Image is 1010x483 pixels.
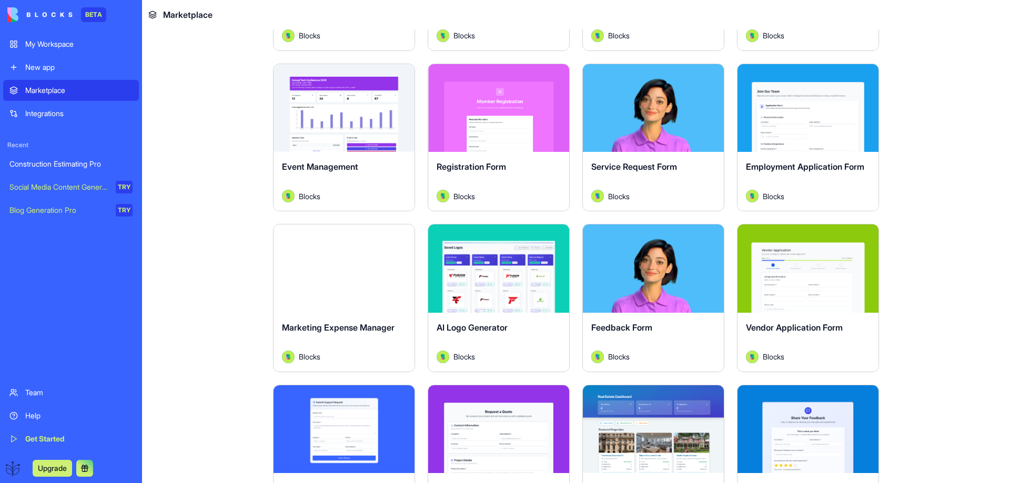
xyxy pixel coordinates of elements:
img: Avatar [282,29,295,42]
a: Blog Generation ProTRY [3,200,139,221]
div: Send us a messageWe'll be back online [DATE] [11,248,200,288]
div: Create a ticket [22,302,189,313]
span: Messages [61,354,97,362]
img: Avatar [282,190,295,202]
img: Profile image for Shelly [113,17,134,38]
div: [EMAIL_ADDRESS][DOMAIN_NAME]#33137800 • Submitted [11,207,199,237]
a: Employment Application FormAvatarBlocks [737,64,879,212]
div: • [DATE] [110,159,139,170]
div: Profile image for MichalGreat! Thanks for clarifying. I’ll let you know as soon as PDF preview is... [11,140,199,179]
div: BETA [81,7,106,22]
div: TRY [116,204,133,217]
span: Blocks [453,191,475,202]
a: Team [3,382,139,403]
img: Avatar [437,351,449,363]
span: Blocks [608,191,630,202]
img: Avatar [591,29,604,42]
div: Send us a message [22,257,176,268]
span: Blocks [763,351,784,362]
div: Profile image for Tal [153,17,174,38]
div: Recent ticket [22,193,189,207]
span: Tickets [119,354,145,362]
a: Event ManagementAvatarBlocks [273,64,415,212]
div: Tickets [22,322,176,333]
img: Avatar [591,190,604,202]
a: Marketplace [3,80,139,101]
a: Vendor Application FormAvatarBlocks [737,224,879,372]
span: AI Logo Generator [437,322,508,333]
span: Vendor Application Form [746,322,843,333]
img: Avatar [437,190,449,202]
p: How can we help? [21,93,189,110]
span: Event Management [282,161,358,172]
span: Marketing Expense Manager [282,322,395,333]
div: Integrations [25,108,133,119]
button: Upgrade [33,460,72,477]
div: Tickets [15,317,195,337]
span: Blocks [608,30,630,41]
span: Blocks [299,30,320,41]
span: Blocks [299,351,320,362]
span: Recent [3,141,139,149]
a: Service Request FormAvatarBlocks [582,64,724,212]
a: Feedback FormAvatarBlocks [582,224,724,372]
span: Great! Thanks for clarifying. I’ll let you know as soon as PDF preview is live at the beginning o... [47,149,436,158]
img: logo [7,7,73,22]
img: ACg8ocJXc4biGNmL-6_84M9niqKohncbsBQNEji79DO8k46BE60Re2nP=s96-c [5,460,22,477]
div: Social Media Content Generator [9,182,108,192]
div: Get Started [25,434,133,444]
a: Integrations [3,103,139,124]
div: Close [181,17,200,36]
a: Help [3,405,139,426]
div: Recent messageProfile image for MichalGreat! Thanks for clarifying. I’ll let you know as soon as ... [11,124,200,179]
a: Upgrade [33,463,72,473]
span: Blocks [453,351,475,362]
div: Profile image for Michal [133,17,154,38]
img: Avatar [591,351,604,363]
img: logo [21,20,34,37]
button: Help [158,328,210,370]
button: Tickets [105,328,158,370]
span: Service Request Form [591,161,677,172]
div: We'll be back online [DATE] [22,268,176,279]
div: Construction Estimating Pro [9,159,133,169]
div: #33137800 • Submitted [47,222,176,233]
span: Help [176,354,193,362]
a: AI Logo GeneratorAvatarBlocks [428,224,570,372]
p: Hi Rich 👋 [21,75,189,93]
span: Blocks [763,30,784,41]
span: Feedback Form [591,322,652,333]
img: Avatar [746,351,759,363]
a: New app [3,57,139,78]
div: [EMAIL_ADDRESS][DOMAIN_NAME] [47,211,176,222]
div: Marketplace [25,85,133,96]
span: Blocks [763,191,784,202]
div: Profile image for Michal [22,149,43,170]
img: Avatar [746,29,759,42]
img: Avatar [437,29,449,42]
a: Registration FormAvatarBlocks [428,64,570,212]
div: Blog Generation Pro [9,205,108,215]
a: My Workspace [3,34,139,55]
span: Blocks [299,191,320,202]
a: Marketing Expense ManagerAvatarBlocks [273,224,415,372]
span: Blocks [453,30,475,41]
span: Home [14,354,38,362]
a: Get Started [3,428,139,449]
a: Social Media Content GeneratorTRY [3,177,139,198]
div: [PERSON_NAME] [47,159,108,170]
button: Messages [53,328,105,370]
span: Registration Form [437,161,506,172]
div: Help [25,410,133,421]
div: Team [25,387,133,398]
div: New app [25,62,133,73]
div: Recent message [22,133,189,144]
a: BETA [7,7,106,22]
a: Construction Estimating Pro [3,153,139,174]
span: Marketplace [163,8,213,21]
div: My Workspace [25,39,133,49]
span: Employment Application Form [746,161,864,172]
span: Blocks [608,351,630,362]
img: Avatar [746,190,759,202]
div: TRY [116,181,133,193]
